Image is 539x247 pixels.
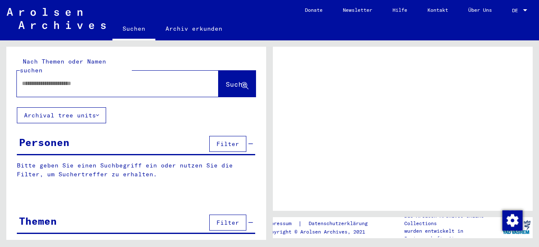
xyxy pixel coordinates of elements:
[501,217,532,238] img: yv_logo.png
[19,135,69,150] div: Personen
[265,219,378,228] div: |
[302,219,378,228] a: Datenschutzerklärung
[155,19,232,39] a: Archiv erkunden
[404,227,500,242] p: wurden entwickelt in Partnerschaft mit
[7,8,106,29] img: Arolsen_neg.svg
[19,213,57,228] div: Themen
[265,219,298,228] a: Impressum
[209,215,246,231] button: Filter
[17,161,255,179] p: Bitte geben Sie einen Suchbegriff ein oder nutzen Sie die Filter, um Suchertreffer zu erhalten.
[17,107,106,123] button: Archival tree units
[20,58,106,74] mat-label: Nach Themen oder Namen suchen
[209,136,246,152] button: Filter
[216,219,239,226] span: Filter
[226,80,247,88] span: Suche
[216,140,239,148] span: Filter
[265,228,378,236] p: Copyright © Arolsen Archives, 2021
[502,210,523,231] img: Zustimmung ändern
[219,71,256,97] button: Suche
[112,19,155,40] a: Suchen
[512,8,521,13] span: DE
[404,212,500,227] p: Die Arolsen Archives Online-Collections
